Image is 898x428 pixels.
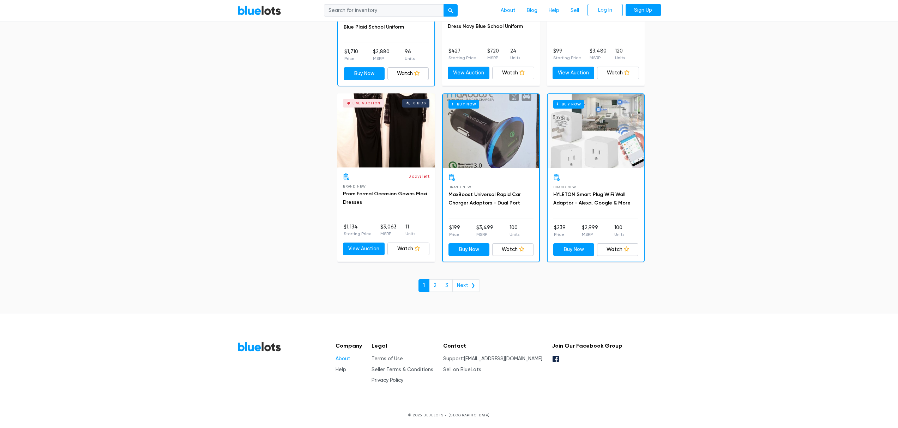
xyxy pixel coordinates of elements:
input: Search for inventory [324,4,444,17]
a: View Auction [553,67,595,79]
a: Watch [492,243,534,256]
p: Units [615,55,625,61]
h5: Contact [443,342,542,349]
a: 3 [441,279,453,292]
a: HYLETON Smart Plug WiFi Wall Adaptor - Alexa, Google & More [553,191,631,206]
h5: Legal [372,342,433,349]
p: MSRP [582,231,598,238]
li: Support: [443,355,542,363]
a: Watch [597,67,639,79]
a: Buy Now [443,94,539,168]
a: Prom Formal Occasion Gowns Maxi Dresses [343,191,427,205]
p: MSRP [373,55,390,62]
li: $427 [448,47,476,61]
li: 100 [614,224,624,238]
a: Blog [521,4,543,17]
p: Starting Price [344,231,372,237]
li: $1,134 [344,223,372,237]
div: Live Auction [352,102,380,105]
p: Price [344,55,358,62]
a: Watch [387,243,429,255]
span: Brand New [448,185,471,189]
p: Units [614,231,624,238]
li: $99 [553,47,581,61]
a: Watch [387,67,429,80]
li: $3,480 [590,47,607,61]
a: BlueLots [237,342,281,352]
li: 96 [405,48,415,62]
p: Units [510,55,520,61]
a: Live Auction 0 bids [337,93,435,167]
p: MSRP [590,55,607,61]
p: Price [449,231,460,238]
a: About [495,4,521,17]
li: $3,499 [476,224,493,238]
a: Log In [587,4,623,17]
li: $3,063 [380,223,397,237]
a: Buy Now [448,243,490,256]
p: © 2025 BLUELOTS • [GEOGRAPHIC_DATA] [237,412,661,418]
p: Units [510,231,519,238]
li: 24 [510,47,520,61]
p: MSRP [487,55,499,61]
li: $239 [554,224,566,238]
p: Starting Price [448,55,476,61]
p: Units [405,55,415,62]
a: About [336,356,350,362]
a: Buy Now [344,67,385,80]
li: 120 [615,47,625,61]
a: Privacy Policy [372,377,403,383]
a: Sell [565,4,585,17]
li: $199 [449,224,460,238]
li: $2,880 [373,48,390,62]
div: 0 bids [413,102,426,105]
p: Starting Price [553,55,581,61]
a: Help [336,367,346,373]
a: Help [543,4,565,17]
a: View Auction [448,67,490,79]
a: Sign Up [626,4,661,17]
li: $720 [487,47,499,61]
span: Brand New [553,185,576,189]
li: 100 [510,224,519,238]
a: Terms of Use [372,356,403,362]
a: View Auction [343,243,385,255]
li: $2,999 [582,224,598,238]
a: Watch [597,243,638,256]
a: 1 [418,279,429,292]
p: Units [405,231,415,237]
h5: Company [336,342,362,349]
a: Buy Now [553,243,595,256]
a: Seller Terms & Conditions [372,367,433,373]
h5: Join Our Facebook Group [552,342,622,349]
p: Price [554,231,566,238]
p: 3 days left [409,173,429,179]
h6: Buy Now [553,100,584,109]
a: BlueLots [237,5,281,16]
a: 2 [429,279,441,292]
a: MaxBoost Universal Rapid Car Charger Adaptors - Dual Port [448,191,521,206]
span: Brand New [343,184,366,188]
a: Buy Now [548,94,644,168]
a: [EMAIL_ADDRESS][DOMAIN_NAME] [464,356,542,362]
a: Sell on BlueLots [443,367,481,373]
li: 11 [405,223,415,237]
p: MSRP [476,231,493,238]
li: $1,710 [344,48,358,62]
a: Watch [492,67,534,79]
h6: Buy Now [448,100,479,109]
p: MSRP [380,231,397,237]
a: Next ❯ [452,279,480,292]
